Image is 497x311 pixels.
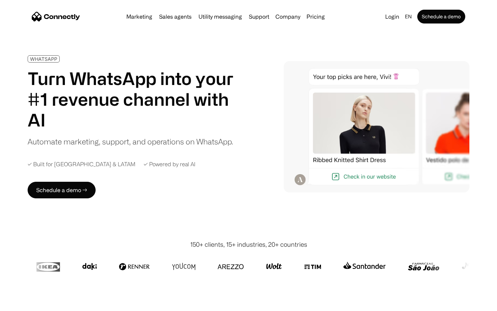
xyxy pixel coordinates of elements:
[30,56,57,62] div: WHATSAPP
[196,14,245,19] a: Utility messaging
[28,68,242,130] h1: Turn WhatsApp into your #1 revenue channel with AI
[144,161,195,168] div: ✓ Powered by real AI
[28,136,233,147] div: Automate marketing, support, and operations on WhatsApp.
[28,182,96,198] a: Schedule a demo →
[156,14,194,19] a: Sales agents
[14,299,41,309] ul: Language list
[124,14,155,19] a: Marketing
[382,12,402,21] a: Login
[28,161,135,168] div: ✓ Built for [GEOGRAPHIC_DATA] & LATAM
[402,12,416,21] div: en
[246,14,272,19] a: Support
[32,11,80,22] a: home
[304,14,328,19] a: Pricing
[405,12,412,21] div: en
[275,12,300,21] div: Company
[190,240,307,249] div: 150+ clients, 15+ industries, 20+ countries
[7,298,41,309] aside: Language selected: English
[417,10,465,23] a: Schedule a demo
[273,12,302,21] div: Company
